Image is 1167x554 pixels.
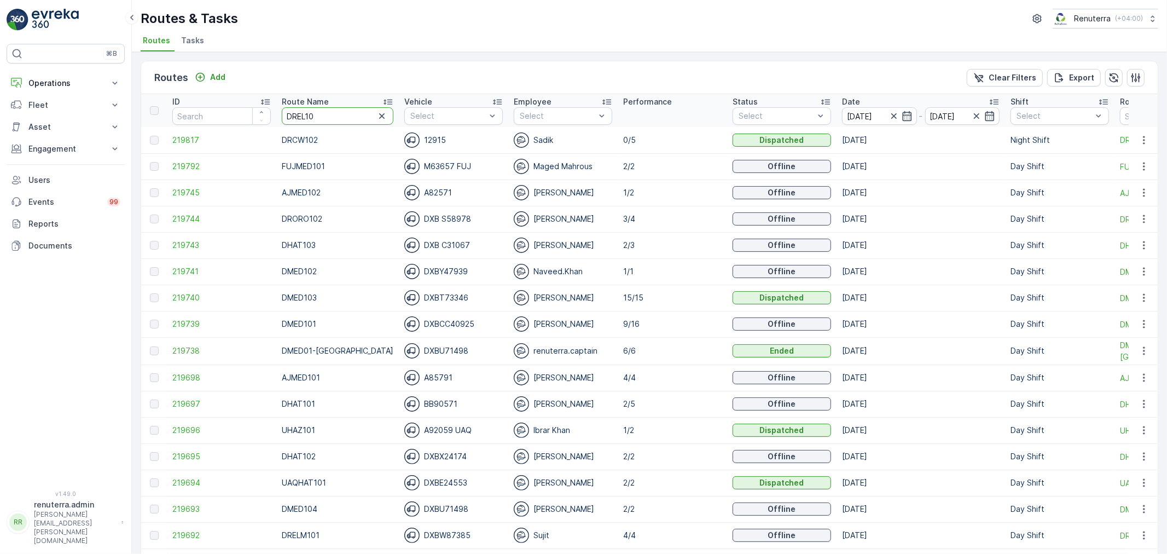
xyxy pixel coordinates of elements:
button: Offline [733,212,831,226]
td: 2/3 [618,232,727,258]
div: Ibrar Khan [514,423,612,438]
div: Toggle Row Selected [150,478,159,487]
p: ⌘B [106,49,117,58]
div: [PERSON_NAME] [514,475,612,490]
p: Documents [28,240,120,251]
div: DXBU71498 [404,343,503,359]
a: 219743 [172,240,271,251]
a: Events99 [7,191,125,213]
div: DXBX24174 [404,449,503,464]
td: 3/4 [618,206,727,232]
img: svg%3e [404,343,420,359]
td: UAQHAT101 [276,470,399,496]
td: 4/4 [618,522,727,549]
button: Offline [733,450,831,463]
p: Select [1017,111,1092,122]
div: DXB C31067 [404,238,503,253]
td: DRELM101 [276,522,399,549]
td: Day Shift [1005,311,1114,337]
td: Day Shift [1005,470,1114,496]
a: 219740 [172,292,271,303]
a: 219738 [172,345,271,356]
button: Offline [733,160,831,173]
td: 2/2 [618,470,727,496]
p: Operations [28,78,103,89]
p: Vehicle [404,96,432,107]
td: DMED101 [276,311,399,337]
a: Users [7,169,125,191]
a: 219695 [172,451,271,462]
td: Day Shift [1005,337,1114,365]
img: svg%3e [514,370,529,385]
div: Toggle Row Selected [150,320,159,328]
p: Fleet [28,100,103,111]
a: 219694 [172,477,271,488]
button: Offline [733,186,831,199]
div: Naveed.Khan [514,264,612,279]
div: Maged Mahrous [514,159,612,174]
button: Offline [733,397,831,411]
td: [DATE] [837,365,1005,391]
p: Shift [1011,96,1029,107]
div: renuterra.captain [514,343,612,359]
a: 219744 [172,213,271,224]
td: Day Shift [1005,180,1114,206]
button: Offline [733,318,831,331]
div: Toggle Row Selected [150,400,159,408]
td: 9/16 [618,311,727,337]
div: DXBY47939 [404,264,503,279]
a: Documents [7,235,125,257]
p: Clear Filters [989,72,1036,83]
div: Toggle Row Selected [150,426,159,435]
div: 12915 [404,132,503,148]
span: 219792 [172,161,271,172]
img: logo [7,9,28,31]
p: Offline [768,530,796,541]
p: Dispatched [760,477,804,488]
div: DXBCC40925 [404,316,503,332]
div: [PERSON_NAME] [514,501,612,517]
p: Routes [154,70,188,85]
button: Offline [733,265,831,278]
td: [DATE] [837,470,1005,496]
td: Day Shift [1005,496,1114,522]
button: Dispatched [733,134,831,147]
p: Dispatched [760,292,804,303]
td: DMED103 [276,285,399,311]
img: svg%3e [404,185,420,200]
td: Day Shift [1005,285,1114,311]
p: Offline [768,451,796,462]
td: 1/2 [618,417,727,443]
img: svg%3e [404,264,420,279]
td: Day Shift [1005,417,1114,443]
span: Routes [143,35,170,46]
td: UHAZ101 [276,417,399,443]
td: FUJMED101 [276,153,399,180]
p: ID [172,96,180,107]
td: DHAT102 [276,443,399,470]
div: M63657 FUJ [404,159,503,174]
span: 219698 [172,372,271,383]
div: Sadik [514,132,612,148]
td: 2/2 [618,496,727,522]
td: 0/5 [618,127,727,153]
a: 219692 [172,530,271,541]
p: Select [520,111,595,122]
p: Offline [768,161,796,172]
td: [DATE] [837,522,1005,549]
td: [DATE] [837,496,1005,522]
td: 2/2 [618,153,727,180]
td: 1/1 [618,258,727,285]
p: Dispatched [760,135,804,146]
img: Screenshot_2024-07-26_at_13.33.01.png [1053,13,1070,25]
p: [PERSON_NAME][EMAIL_ADDRESS][PERSON_NAME][DOMAIN_NAME] [34,510,116,545]
td: Day Shift [1005,391,1114,417]
img: svg%3e [404,211,420,227]
button: Clear Filters [967,69,1043,86]
p: Engagement [28,143,103,154]
p: Dispatched [760,425,804,436]
img: svg%3e [404,449,420,464]
div: Toggle Row Selected [150,241,159,250]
